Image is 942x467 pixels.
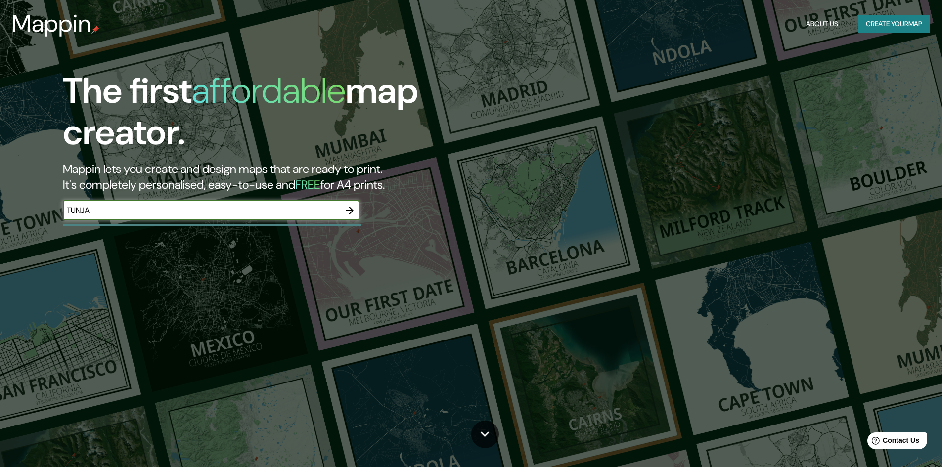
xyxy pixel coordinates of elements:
h2: Mappin lets you create and design maps that are ready to print. It's completely personalised, eas... [63,161,534,193]
h3: Mappin [12,10,91,38]
button: About Us [802,15,842,33]
h5: FREE [295,177,320,192]
img: mappin-pin [91,26,99,34]
h1: affordable [192,68,346,114]
button: Create yourmap [858,15,930,33]
iframe: Help widget launcher [854,428,931,456]
h1: The first map creator. [63,70,534,161]
input: Choose your favourite place [63,205,340,216]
